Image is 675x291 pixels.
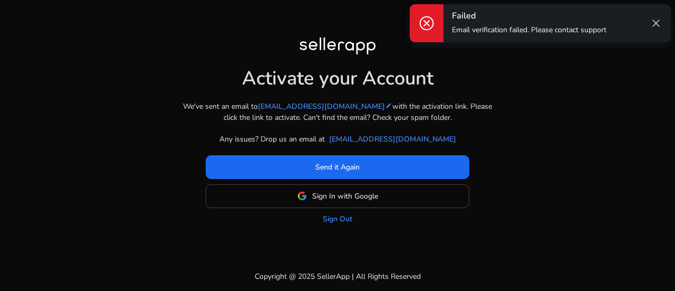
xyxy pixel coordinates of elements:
span: cancel [418,15,435,32]
a: Sign Out [323,213,352,224]
a: [EMAIL_ADDRESS][DOMAIN_NAME] [258,101,392,112]
p: We've sent an email to with the activation link. Please click the link to activate. Can't find th... [179,101,496,123]
button: Send it Again [206,155,469,179]
h4: Failed [452,11,606,21]
button: Sign In with Google [206,184,469,208]
h1: Activate your Account [242,59,433,90]
span: Send it Again [315,162,360,173]
mat-icon: edit [385,102,392,109]
p: Any issues? Drop us an email at [219,134,325,145]
span: Sign In with Google [312,191,378,202]
img: google-logo.svg [297,191,307,201]
p: Email verification failed. Please contact support [452,25,606,35]
span: close [650,17,662,30]
a: [EMAIL_ADDRESS][DOMAIN_NAME] [329,134,456,145]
